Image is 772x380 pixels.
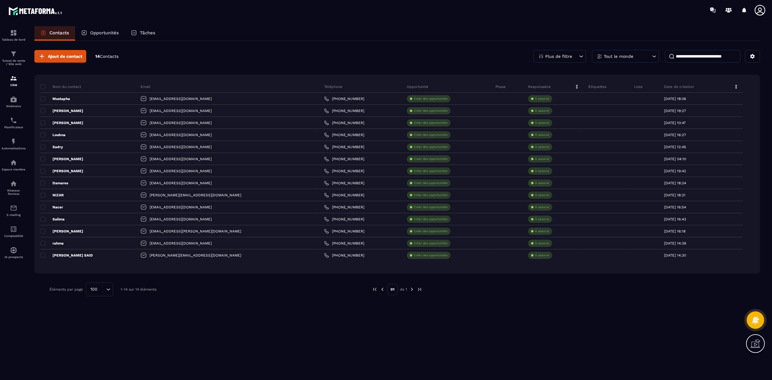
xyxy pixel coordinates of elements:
[664,217,686,221] p: [DATE] 16:43
[140,30,155,36] p: Tâches
[535,157,549,161] p: À associe
[324,205,364,210] a: [PHONE_NUMBER]
[10,75,17,82] img: formation
[664,121,686,125] p: [DATE] 10:47
[10,159,17,166] img: automations
[75,26,125,41] a: Opportunités
[10,29,17,36] img: formation
[88,286,100,293] span: 100
[40,96,70,101] p: Mustapha
[535,181,549,185] p: À associe
[40,145,63,149] p: Sadry
[417,287,422,292] img: next
[40,157,83,161] p: [PERSON_NAME]
[535,193,549,197] p: À associe
[2,38,26,41] p: Tableau de bord
[2,189,26,195] p: Réseaux Sociaux
[414,217,448,221] p: Créer des opportunités
[100,286,105,293] input: Search for option
[664,229,685,233] p: [DATE] 16:18
[10,226,17,233] img: accountant
[121,287,157,291] p: 1-14 sur 14 éléments
[372,287,378,292] img: prev
[324,84,342,89] p: Téléphone
[414,241,448,245] p: Créer des opportunités
[10,117,17,124] img: scheduler
[2,200,26,221] a: emailemailE-mailing
[2,70,26,91] a: formationformationCRM
[588,84,606,89] p: Étiquettes
[34,50,86,63] button: Ajout de contact
[414,133,448,137] p: Créer des opportunités
[535,133,549,137] p: À associe
[400,287,407,292] p: de 1
[528,84,551,89] p: Responsable
[324,253,364,258] a: [PHONE_NUMBER]
[40,132,65,137] p: Loubna
[664,133,686,137] p: [DATE] 16:27
[10,50,17,58] img: formation
[664,157,686,161] p: [DATE] 04:10
[324,193,364,198] a: [PHONE_NUMBER]
[86,282,113,296] div: Search for option
[324,108,364,113] a: [PHONE_NUMBER]
[414,157,448,161] p: Créer des opportunités
[2,25,26,46] a: formationformationTableau de bord
[10,96,17,103] img: automations
[2,168,26,171] p: Espace membre
[2,154,26,176] a: automationsautomationsEspace membre
[40,253,93,258] p: [PERSON_NAME] SAID
[2,112,26,133] a: schedulerschedulerPlanificateur
[40,181,68,185] p: Damares
[535,205,549,209] p: À associe
[604,54,633,58] p: Tout le monde
[324,145,364,149] a: [PHONE_NUMBER]
[414,253,448,257] p: Créer des opportunités
[535,229,549,233] p: À associe
[414,229,448,233] p: Créer des opportunités
[664,241,686,245] p: [DATE] 14:39
[535,145,549,149] p: À associe
[414,97,448,101] p: Créer des opportunités
[414,205,448,209] p: Créer des opportunités
[664,253,686,257] p: [DATE] 14:30
[535,169,549,173] p: À associe
[324,229,364,234] a: [PHONE_NUMBER]
[40,193,64,198] p: NIZAR
[2,234,26,238] p: Comptabilité
[535,121,549,125] p: À associe
[324,96,364,101] a: [PHONE_NUMBER]
[10,204,17,212] img: email
[48,53,82,59] span: Ajout de contact
[324,120,364,125] a: [PHONE_NUMBER]
[414,145,448,149] p: Créer des opportunités
[535,241,549,245] p: À associe
[324,217,364,222] a: [PHONE_NUMBER]
[2,133,26,154] a: automationsautomationsAutomatisations
[324,181,364,185] a: [PHONE_NUMBER]
[380,287,385,292] img: prev
[2,46,26,70] a: formationformationTunnel de vente / Site web
[414,181,448,185] p: Créer des opportunités
[10,138,17,145] img: automations
[40,120,83,125] p: [PERSON_NAME]
[49,287,83,291] p: Éléments par page
[2,147,26,150] p: Automatisations
[10,180,17,187] img: social-network
[40,108,83,113] p: [PERSON_NAME]
[49,30,69,36] p: Contacts
[664,84,694,89] p: Date de création
[40,241,64,246] p: rahma
[634,84,643,89] p: Liste
[664,97,686,101] p: [DATE] 18:06
[2,59,26,66] p: Tunnel de vente / Site web
[2,83,26,87] p: CRM
[95,54,119,59] p: 14
[2,104,26,108] p: Webinaire
[40,169,83,173] p: [PERSON_NAME]
[664,193,685,197] p: [DATE] 18:21
[141,84,150,89] p: Email
[2,126,26,129] p: Planificateur
[414,169,448,173] p: Créer des opportunités
[535,109,549,113] p: À associe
